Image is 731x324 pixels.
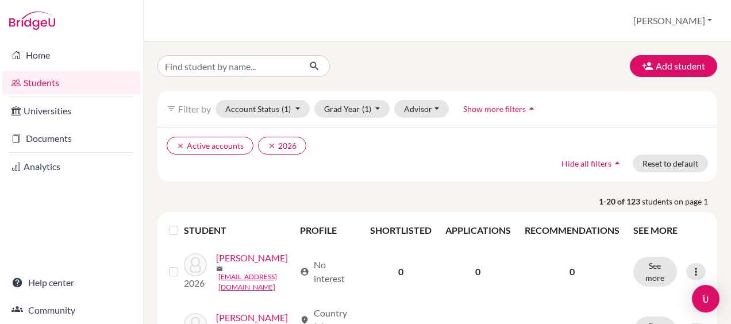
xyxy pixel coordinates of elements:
a: Documents [2,127,141,150]
th: PROFILE [293,217,363,244]
span: Show more filters [463,104,526,114]
button: Advisor [394,100,449,118]
a: Analytics [2,155,141,178]
img: Bridge-U [9,11,55,30]
th: SEE MORE [626,217,713,244]
a: Students [2,71,141,94]
button: [PERSON_NAME] [628,10,717,32]
input: Find student by name... [157,55,300,77]
p: 2026 [184,276,207,290]
i: clear [176,142,184,150]
a: [PERSON_NAME] [216,251,288,265]
button: clearActive accounts [167,137,253,155]
span: account_circle [300,267,309,276]
th: RECOMMENDATIONS [518,217,626,244]
i: arrow_drop_up [611,157,623,169]
button: Show more filtersarrow_drop_up [453,100,547,118]
i: filter_list [167,104,176,113]
i: arrow_drop_up [526,103,537,114]
td: 0 [363,244,438,299]
button: Account Status(1) [216,100,310,118]
strong: 1-20 of 123 [599,195,642,207]
span: Hide all filters [561,159,611,168]
button: Hide all filtersarrow_drop_up [552,155,633,172]
th: SHORTLISTED [363,217,438,244]
span: students on page 1 [642,195,717,207]
th: STUDENT [184,217,293,244]
span: mail [216,265,223,272]
a: Help center [2,271,141,294]
th: APPLICATIONS [438,217,518,244]
img: Abdeldayem, Sarah [184,253,207,276]
a: [EMAIL_ADDRESS][DOMAIN_NAME] [218,272,295,292]
div: No interest [300,258,356,286]
i: clear [268,142,276,150]
button: See more [633,257,677,287]
span: (1) [362,104,371,114]
button: clear2026 [258,137,306,155]
div: Open Intercom Messenger [692,285,720,313]
a: Home [2,44,141,67]
button: Reset to default [633,155,708,172]
p: 0 [525,265,620,279]
button: Add student [630,55,717,77]
span: (1) [282,104,291,114]
span: Filter by [178,103,211,114]
button: Grad Year(1) [314,100,390,118]
td: 0 [438,244,518,299]
a: Community [2,299,141,322]
a: Universities [2,99,141,122]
